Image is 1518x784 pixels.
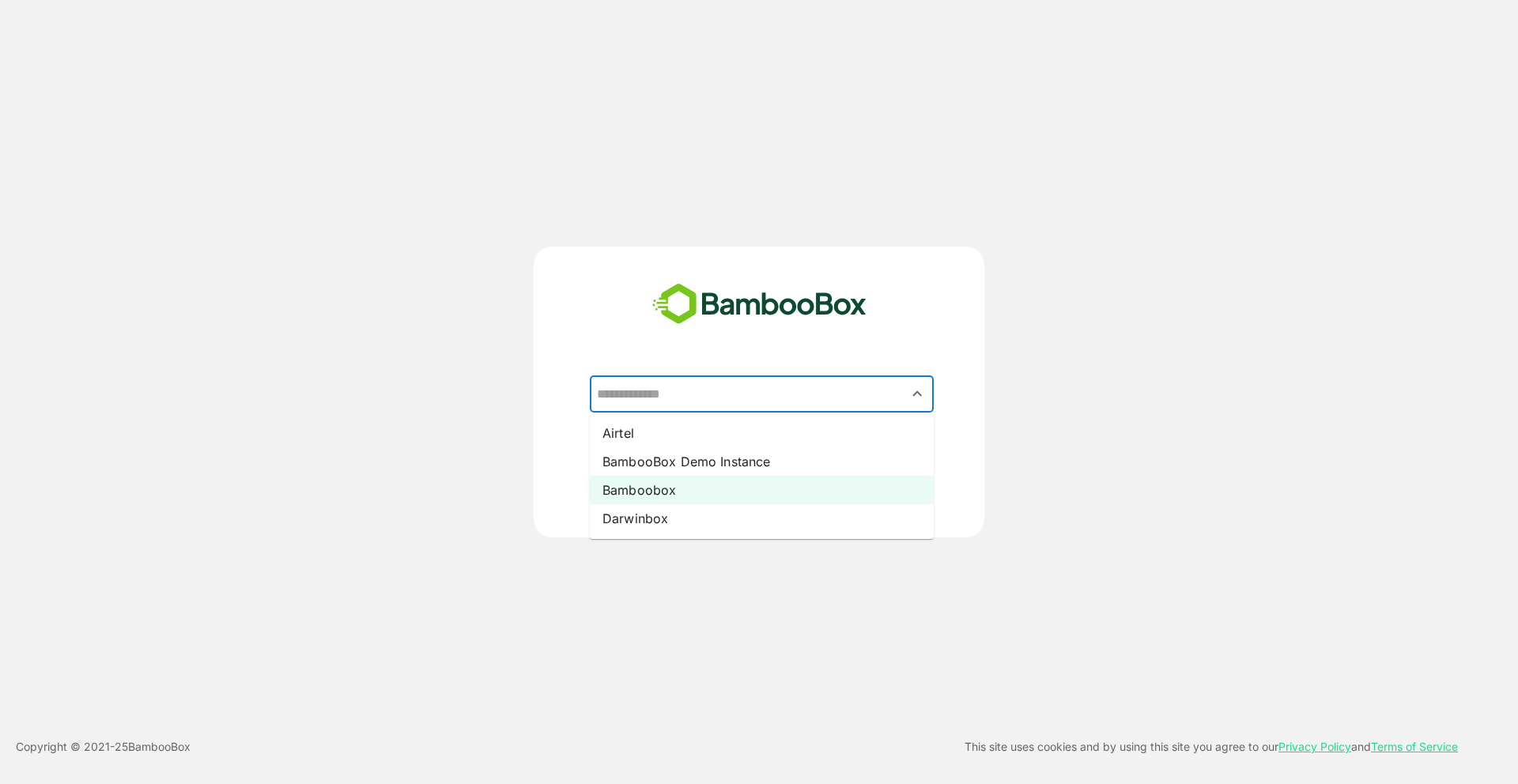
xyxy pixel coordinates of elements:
li: Darwinbox [590,504,934,533]
button: Close [907,383,928,405]
img: bamboobox [644,278,875,330]
a: Terms of Service [1371,740,1458,753]
p: Copyright © 2021- 25 BambooBox [16,737,191,756]
a: Privacy Policy [1278,740,1351,753]
li: BambooBox Demo Instance [590,447,934,476]
li: Bamboobox [590,476,934,504]
li: Airtel [590,419,934,447]
p: This site uses cookies and by using this site you agree to our and [965,737,1458,756]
